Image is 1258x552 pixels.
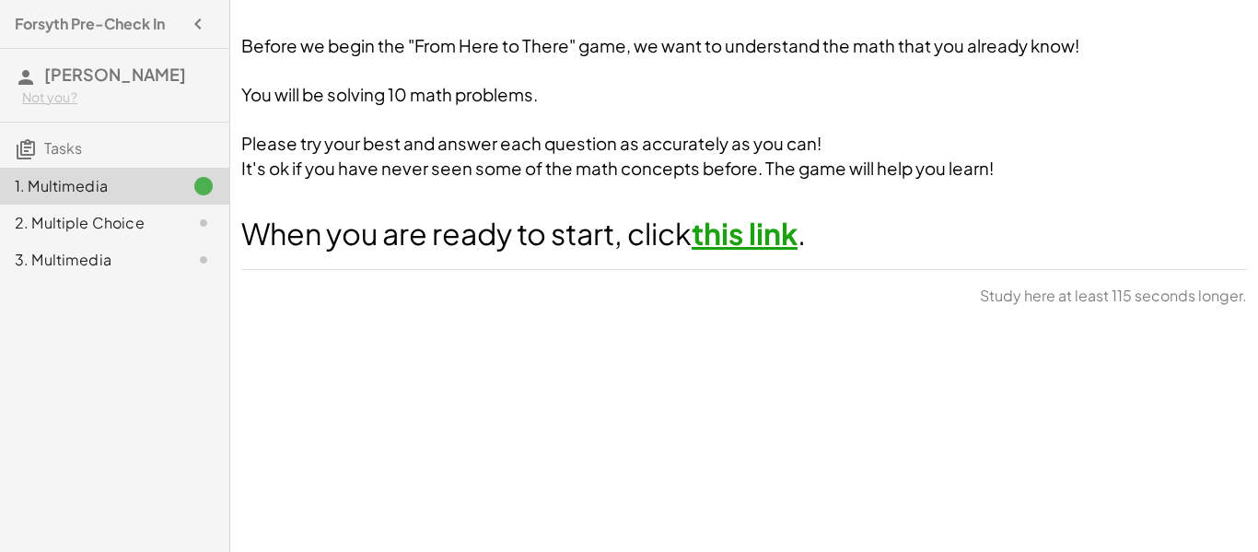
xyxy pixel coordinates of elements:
[980,285,1247,307] span: Study here at least 115 seconds longer.
[15,249,163,271] div: 3. Multimedia
[241,215,692,252] span: When you are ready to start, click
[241,35,1079,56] span: Before we begin the "From Here to There" game, we want to understand the math that you already know!
[15,175,163,197] div: 1. Multimedia
[44,138,82,158] span: Tasks
[192,249,215,271] i: Task not started.
[241,133,821,154] span: Please try your best and answer each question as accurately as you can!
[15,212,163,234] div: 2. Multiple Choice
[192,212,215,234] i: Task not started.
[798,215,806,252] span: .
[44,64,186,85] span: [PERSON_NAME]
[192,175,215,197] i: Task finished.
[241,84,538,105] span: You will be solving 10 math problems.
[692,215,798,252] a: this link
[241,158,994,179] span: It's ok if you have never seen some of the math concepts before. The game will help you learn!
[22,88,215,107] div: Not you?
[15,13,165,35] h4: Forsyth Pre-Check In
